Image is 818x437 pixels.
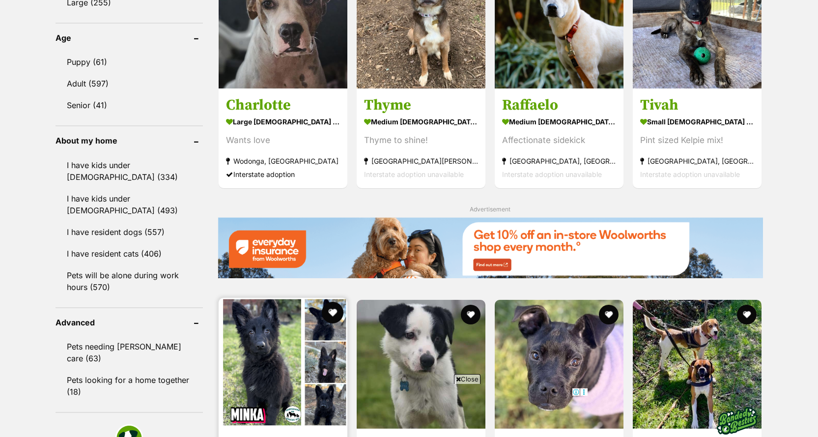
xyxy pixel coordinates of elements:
div: Affectionate sidekick [502,133,616,146]
a: Tivah small [DEMOGRAPHIC_DATA] Dog Pint sized Kelpie mix! [GEOGRAPHIC_DATA], [GEOGRAPHIC_DATA] In... [633,88,762,188]
span: Interstate adoption unavailable [502,170,602,178]
strong: medium [DEMOGRAPHIC_DATA] Dog [364,114,478,128]
strong: [GEOGRAPHIC_DATA][PERSON_NAME][GEOGRAPHIC_DATA] [364,154,478,167]
img: Minka - German Shepherd Dog (Long Stock Coat) Dog [219,298,347,427]
h3: Raffaelo [502,95,616,114]
strong: [GEOGRAPHIC_DATA], [GEOGRAPHIC_DATA] [640,154,754,167]
div: Wants love [226,133,340,146]
span: Advertisement [470,205,510,213]
strong: large [DEMOGRAPHIC_DATA] Dog [226,114,340,128]
h3: Tivah [640,95,754,114]
a: Pets will be alone during work hours (570) [56,265,203,297]
button: favourite [599,305,619,324]
strong: small [DEMOGRAPHIC_DATA] Dog [640,114,754,128]
img: Axel - Border Collie Dog [357,300,485,429]
span: Interstate adoption unavailable [364,170,464,178]
h3: Charlotte [226,95,340,114]
header: Advanced [56,318,203,327]
h3: Thyme [364,95,478,114]
img: Everyday Insurance promotional banner [218,217,763,278]
a: Charlotte large [DEMOGRAPHIC_DATA] Dog Wants love Wodonga, [GEOGRAPHIC_DATA] Interstate adoption [219,88,347,188]
button: favourite [322,302,343,323]
button: favourite [737,305,757,324]
span: Interstate adoption unavailable [640,170,740,178]
a: I have resident cats (406) [56,243,203,264]
a: Thyme medium [DEMOGRAPHIC_DATA] Dog Thyme to shine! [GEOGRAPHIC_DATA][PERSON_NAME][GEOGRAPHIC_DAT... [357,88,485,188]
img: Wally & Josie - Boxer Dog [633,300,762,429]
a: I have resident dogs (557) [56,222,203,242]
iframe: Advertisement [230,388,588,432]
a: Puppy (61) [56,52,203,72]
a: I have kids under [DEMOGRAPHIC_DATA] (334) [56,155,203,187]
a: I have kids under [DEMOGRAPHIC_DATA] (493) [56,188,203,221]
header: About my home [56,136,203,145]
div: Thyme to shine! [364,133,478,146]
a: Pets needing [PERSON_NAME] care (63) [56,336,203,369]
strong: medium [DEMOGRAPHIC_DATA] Dog [502,114,616,128]
div: Pint sized Kelpie mix! [640,133,754,146]
img: Marty - Bullmastiff x Boxer Dog [495,300,623,429]
a: Pets looking for a home together (18) [56,370,203,402]
header: Age [56,33,203,42]
a: Adult (597) [56,73,203,94]
div: Interstate adoption [226,167,340,180]
button: favourite [461,305,480,324]
a: Everyday Insurance promotional banner [218,217,763,280]
strong: [GEOGRAPHIC_DATA], [GEOGRAPHIC_DATA] [502,154,616,167]
strong: Wodonga, [GEOGRAPHIC_DATA] [226,154,340,167]
a: Raffaelo medium [DEMOGRAPHIC_DATA] Dog Affectionate sidekick [GEOGRAPHIC_DATA], [GEOGRAPHIC_DATA]... [495,88,623,188]
span: Close [454,374,480,384]
a: Senior (41) [56,95,203,116]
